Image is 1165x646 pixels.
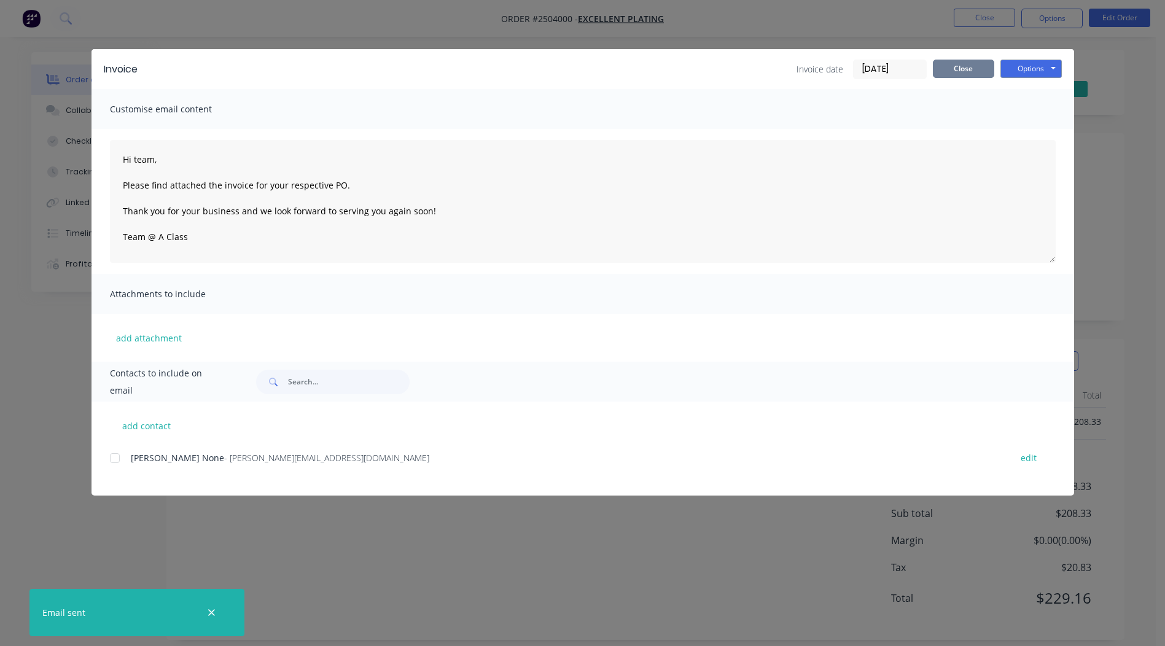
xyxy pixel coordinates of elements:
[110,101,245,118] span: Customise email content
[933,60,994,78] button: Close
[1013,449,1044,466] button: edit
[110,329,188,347] button: add attachment
[104,62,138,77] div: Invoice
[797,63,843,76] span: Invoice date
[224,452,429,464] span: - [PERSON_NAME][EMAIL_ADDRESS][DOMAIN_NAME]
[110,140,1056,263] textarea: Hi team, Please find attached the invoice for your respective PO. Thank you for your business and...
[131,452,224,464] span: [PERSON_NAME] None
[110,286,245,303] span: Attachments to include
[42,606,85,619] div: Email sent
[110,365,226,399] span: Contacts to include on email
[110,416,184,435] button: add contact
[288,370,410,394] input: Search...
[1000,60,1062,78] button: Options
